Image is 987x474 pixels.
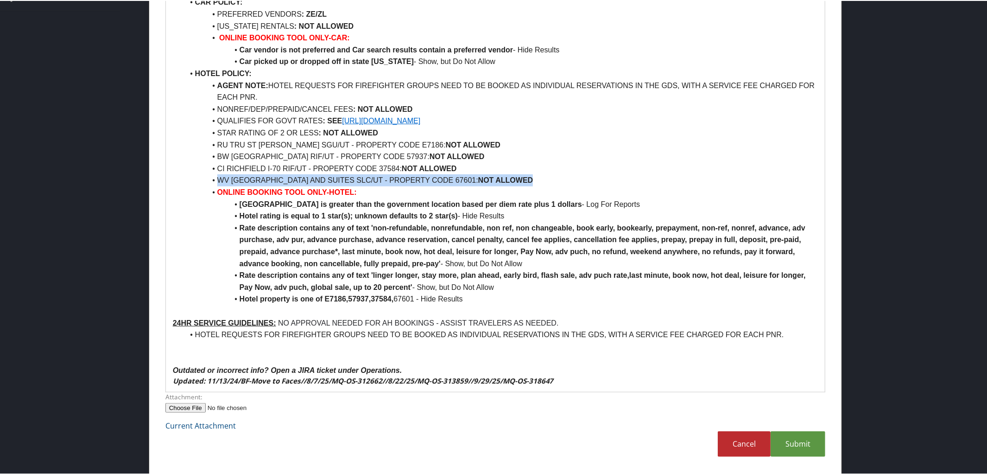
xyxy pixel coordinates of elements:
strong: : NOT ALLOWED [353,104,412,112]
li: RU TRU ST [PERSON_NAME] SGU/UT - PROPERTY CODE E7186: [184,138,818,150]
li: CI RICHFIELD I-70 RIF/UT - PROPERTY CODE 37584: [184,162,818,174]
a: Submit [771,430,825,456]
span: NO APPROVAL NEEDED FOR AH BOOKINGS - ASSIST TRAVELERS AS NEEDED. [278,318,559,326]
li: - Show, but Do Not Allow [184,221,818,269]
li: BW [GEOGRAPHIC_DATA] RIF/UT - PROPERTY CODE 57937: [184,150,818,162]
li: PREFERRED VENDORS [184,7,818,19]
li: STAR RATING OF 2 OR LESS [184,126,818,138]
strong: AGENT NOTE: [217,81,268,89]
li: - Show, but Do Not Allow [184,55,818,67]
em: Updated: 11/13/24/BF-Move to Faces//8/7/25/MQ-OS-312662//8/22/25/MQ-OS-313859//9/29/25/MQ-OS-318647 [173,375,554,384]
label: Attachment: [165,391,826,401]
li: WV [GEOGRAPHIC_DATA] AND SUITES SLC/UT - PROPERTY CODE 67601: [184,173,818,186]
a: [URL][DOMAIN_NAME] [342,116,420,124]
li: HOTEL REQUESTS FOR FIREFIGHTER GROUPS NEED TO BE BOOKED AS INDIVIDUAL RESERVATIONS IN THE GDS, WI... [184,328,818,340]
strong: Hotel rating is equal to 1 star(s); unknown defaults to 2 star(s) [240,211,458,219]
strong: : SEE [323,116,342,124]
em: Outdated or incorrect info? Open a JIRA ticket under Operations. [173,365,402,373]
strong: Rate description contains any of text 'linger longer, stay more, plan ahead, early bird, flash sa... [240,270,808,290]
strong: Car picked up or dropped off in state [US_STATE] [240,57,414,64]
strong: NOT ALLOWED [446,140,501,148]
u: 24HR SERVICE GUIDELINES: [173,318,276,326]
strong: ONLINE BOOKING TOOL ONLY-CAR: [219,33,350,41]
li: QUALIFIES FOR GOVT RATES [184,114,818,126]
strong: : NOT ALLOWED [294,21,354,29]
strong: : NOT ALLOWED [319,128,378,136]
strong: NOT ALLOWED [430,152,485,160]
strong: NOT ALLOWED [478,175,533,183]
li: [US_STATE] RENTALS [184,19,818,32]
strong: Car vendor is not preferred and Car search results contain a preferred vendor [240,45,513,53]
strong: [GEOGRAPHIC_DATA] is greater than the government location based per diem rate plus 1 dollars [240,199,582,207]
li: HOTEL REQUESTS FOR FIREFIGHTER GROUPS NEED TO BE BOOKED AS INDIVIDUAL RESERVATIONS IN THE GDS, WI... [184,79,818,102]
strong: NOT ALLOWED [402,164,457,172]
strong: Hotel property is one of E7186,57937,37584, [240,294,394,302]
a: Current Attachment [165,420,236,430]
li: 67601 - Hide Results [184,292,818,304]
li: NONREF/DEP/PREPAID/CANCEL FEES [184,102,818,115]
li: - Show, but Do Not Allow [184,269,818,292]
li: - Hide Results [184,43,818,55]
a: Cancel [718,430,771,456]
li: - Hide Results [184,209,818,221]
strong: ONLINE BOOKING TOOL ONLY-HOTEL: [217,187,357,195]
li: - Log For Reports [184,198,818,210]
strong: Rate description contains any of text 'non-refundable, nonrefundable, non ref, non changeable, bo... [240,223,808,267]
strong: HOTEL POLICY: [195,69,252,77]
strong: : ZE/ZL [302,9,327,17]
